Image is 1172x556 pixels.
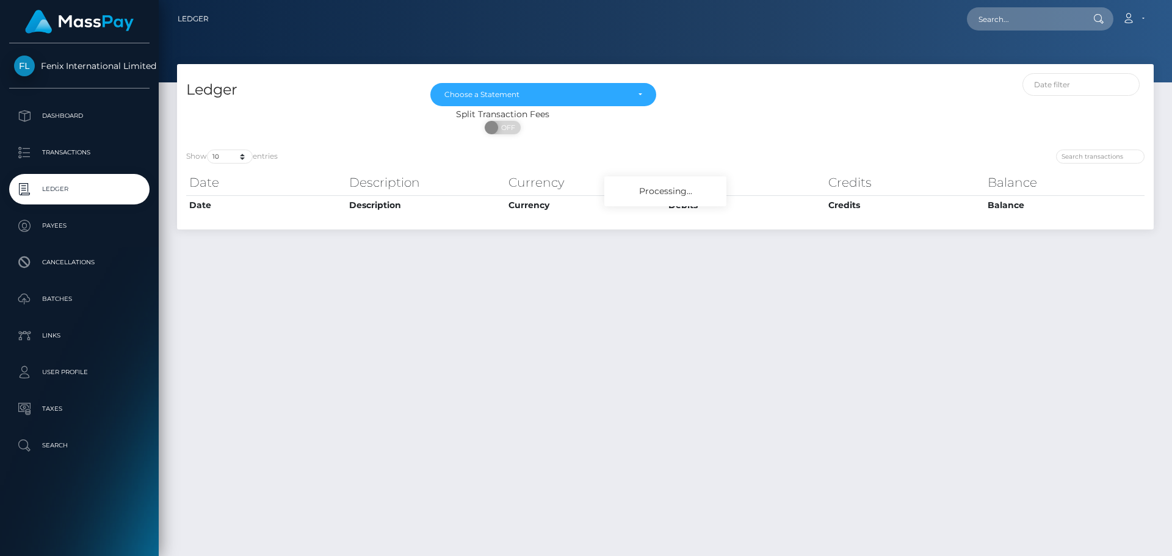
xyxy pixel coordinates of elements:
[985,195,1145,215] th: Balance
[14,363,145,381] p: User Profile
[9,137,150,168] a: Transactions
[14,436,145,455] p: Search
[491,121,522,134] span: OFF
[444,90,628,99] div: Choose a Statement
[14,290,145,308] p: Batches
[985,170,1145,195] th: Balance
[9,211,150,241] a: Payees
[346,170,506,195] th: Description
[14,400,145,418] p: Taxes
[430,83,656,106] button: Choose a Statement
[505,170,665,195] th: Currency
[825,170,985,195] th: Credits
[14,253,145,272] p: Cancellations
[14,217,145,235] p: Payees
[604,176,726,206] div: Processing...
[178,6,209,32] a: Ledger
[14,180,145,198] p: Ledger
[9,357,150,388] a: User Profile
[14,327,145,345] p: Links
[186,170,346,195] th: Date
[665,170,825,195] th: Debits
[9,320,150,351] a: Links
[9,430,150,461] a: Search
[207,150,253,164] select: Showentries
[186,150,278,164] label: Show entries
[9,60,150,71] span: Fenix International Limited
[9,394,150,424] a: Taxes
[9,247,150,278] a: Cancellations
[1022,73,1140,96] input: Date filter
[825,195,985,215] th: Credits
[665,195,825,215] th: Debits
[186,195,346,215] th: Date
[505,195,665,215] th: Currency
[14,107,145,125] p: Dashboard
[9,101,150,131] a: Dashboard
[14,143,145,162] p: Transactions
[177,108,828,121] div: Split Transaction Fees
[9,174,150,204] a: Ledger
[1056,150,1145,164] input: Search transactions
[186,79,412,101] h4: Ledger
[967,7,1082,31] input: Search...
[346,195,506,215] th: Description
[25,10,134,34] img: MassPay Logo
[14,56,35,76] img: Fenix International Limited
[9,284,150,314] a: Batches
